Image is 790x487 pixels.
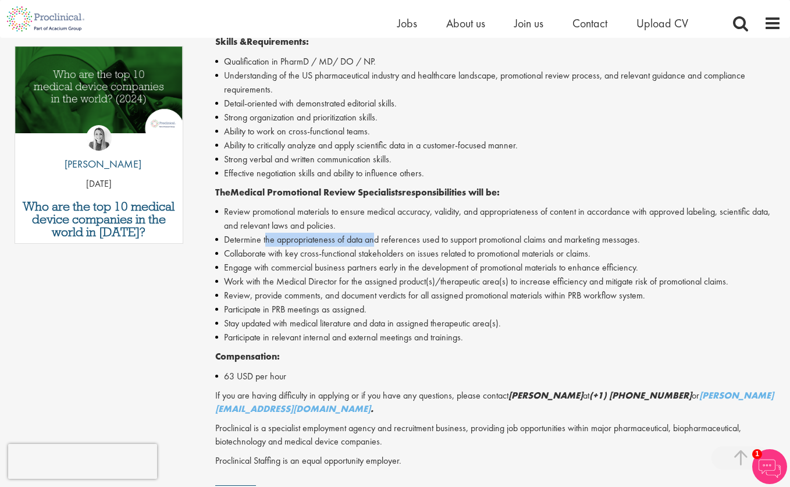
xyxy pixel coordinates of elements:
li: Understanding of the US pharmaceutical industry and healthcare landscape, promotional review proc... [215,69,782,97]
a: Contact [572,16,607,31]
a: Jobs [397,16,417,31]
strong: The [215,186,230,198]
strong: responsibilities will be: [402,186,500,198]
strong: Skills & [215,35,247,48]
li: Ability to critically analyze and apply scientific data in a customer-focused manner. [215,138,782,152]
a: Who are the top 10 medical device companies in the world in [DATE]? [21,200,177,239]
em: [PERSON_NAME] [508,389,583,401]
img: Hannah Burke [86,125,112,151]
p: [DATE] [15,177,183,191]
span: 1 [752,449,762,459]
li: Effective negotiation skills and ability to influence others. [215,166,782,180]
a: Join us [514,16,543,31]
em: [PHONE_NUMBER] [609,389,692,401]
li: Strong verbal and written communication skills. [215,152,782,166]
p: Proclinical Staffing is an equal opportunity employer. [215,454,782,468]
img: Top 10 Medical Device Companies 2024 [15,47,183,133]
li: Engage with commercial business partners early in the development of promotional materials to enh... [215,261,782,275]
strong: Compensation: [215,350,280,362]
p: If you are having difficulty in applying or if you have any questions, please contact at or [215,389,782,416]
li: Qualification in PharmD / MD/ DO / NP. [215,55,782,69]
li: Stay updated with medical literature and data in assigned therapeutic area(s). [215,317,782,330]
a: Upload CV [636,16,688,31]
strong: Medical Promotional Review Specialists [230,186,402,198]
li: Work with the Medical Director for the assigned product(s)/therapeutic area(s) to increase effici... [215,275,782,289]
li: Ability to work on cross-functional teams. [215,125,782,138]
p: Proclinical is a specialist employment agency and recruitment business, providing job opportuniti... [215,422,782,449]
em: (+1) [589,389,607,401]
li: Participate in relevant internal and external meetings and trainings. [215,330,782,344]
li: Collaborate with key cross-functional stakeholders on issues related to promotional materials or ... [215,247,782,261]
img: Chatbot [752,449,787,484]
a: Hannah Burke [PERSON_NAME] [56,125,141,177]
a: About us [446,16,485,31]
li: Participate in PRB meetings as assigned. [215,303,782,317]
a: [PERSON_NAME][EMAIL_ADDRESS][DOMAIN_NAME] [215,389,774,415]
em: . [215,389,774,415]
strong: Requirements: [247,35,309,48]
a: Link to a post [15,47,183,150]
li: Review, provide comments, and document verdicts for all assigned promotional materials within PRB... [215,289,782,303]
iframe: reCAPTCHA [8,444,157,479]
li: Strong organization and prioritization skills. [215,111,782,125]
li: 63 USD per hour [215,369,782,383]
p: [PERSON_NAME] [56,157,141,172]
li: Determine the appropriateness of data and references used to support promotional claims and marke... [215,233,782,247]
li: Detail-oriented with demonstrated editorial skills. [215,97,782,111]
li: Review promotional materials to ensure medical accuracy, validity, and appropriateness of content... [215,205,782,233]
